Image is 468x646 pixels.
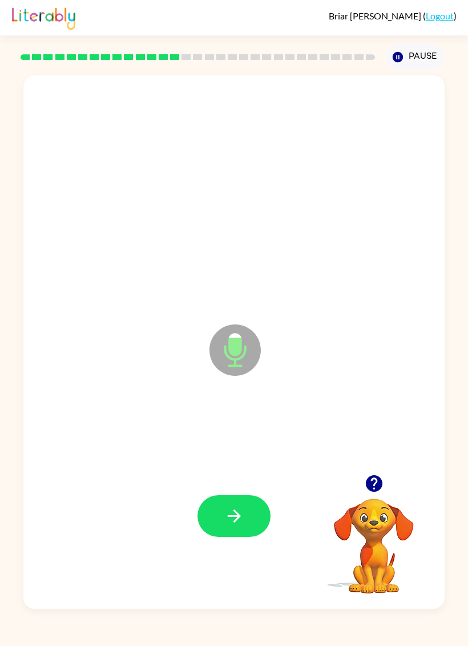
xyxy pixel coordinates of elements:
video: Your browser must support playing .mp4 files to use Literably. Please try using another browser. [317,481,431,595]
a: Logout [426,10,454,21]
span: Briar [PERSON_NAME] [329,10,423,21]
div: ( ) [329,10,457,21]
button: Pause [386,44,445,70]
img: Literably [12,5,75,30]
